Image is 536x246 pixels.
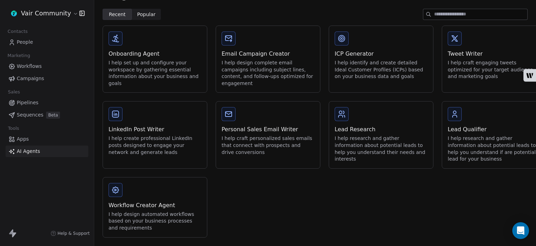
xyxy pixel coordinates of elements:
[6,146,88,157] a: AI Agents
[17,148,40,155] span: AI Agents
[8,7,74,19] button: Vair Community
[17,111,43,119] span: Sequences
[109,201,201,210] div: Workflow Creator Agent
[17,75,44,82] span: Campaigns
[109,211,201,232] div: I help design automated workflows based on your business processes and requirements
[222,135,314,156] div: I help craft personalized sales emails that connect with prospects and drive conversions
[335,135,427,162] div: I help research and gather information about potential leads to help you understand their needs a...
[335,59,427,80] div: I help identify and create detailed Ideal Customer Profiles (ICPs) based on your business data an...
[6,73,88,84] a: Campaigns
[222,125,314,134] div: Personal Sales Email Writer
[5,50,33,61] span: Marketing
[46,112,60,119] span: Beta
[335,50,427,58] div: ICP Generator
[137,11,156,18] span: Popular
[6,36,88,48] a: People
[10,9,18,17] img: VAIR%20LOGO%20PNG%20-%20Copy.png
[5,123,22,134] span: Tools
[17,99,38,106] span: Pipelines
[5,26,31,37] span: Contacts
[109,59,201,87] div: I help set up and configure your workspace by gathering essential information about your business...
[17,38,33,46] span: People
[109,125,201,134] div: LinkedIn Post Writer
[21,9,71,18] span: Vair Community
[58,231,90,236] span: Help & Support
[335,125,427,134] div: Lead Research
[5,87,23,97] span: Sales
[51,231,90,236] a: Help & Support
[6,109,88,121] a: SequencesBeta
[109,50,201,58] div: Onboarding Agent
[17,63,42,70] span: Workflows
[222,50,314,58] div: Email Campaign Creator
[6,61,88,72] a: Workflows
[109,135,201,156] div: I help create professional LinkedIn posts designed to engage your network and generate leads
[512,222,529,239] div: Open Intercom Messenger
[6,133,88,145] a: Apps
[222,59,314,87] div: I help design complete email campaigns including subject lines, content, and follow-ups optimized...
[6,97,88,108] a: Pipelines
[17,135,29,143] span: Apps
